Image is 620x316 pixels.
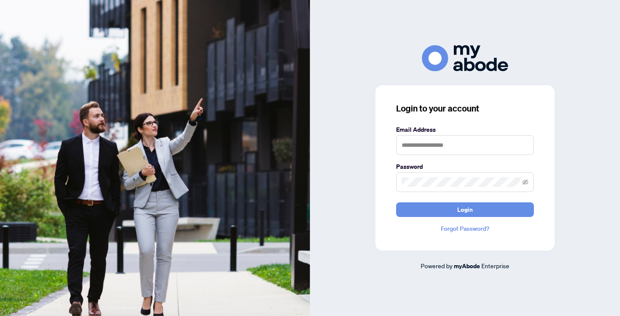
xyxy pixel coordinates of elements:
img: ma-logo [422,45,508,71]
span: eye-invisible [522,179,528,185]
a: Forgot Password? [396,224,534,233]
button: Login [396,202,534,217]
label: Password [396,162,534,171]
h3: Login to your account [396,102,534,115]
label: Email Address [396,125,534,134]
span: Powered by [421,262,453,270]
a: myAbode [454,261,480,271]
span: Login [457,203,473,217]
span: Enterprise [481,262,509,270]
